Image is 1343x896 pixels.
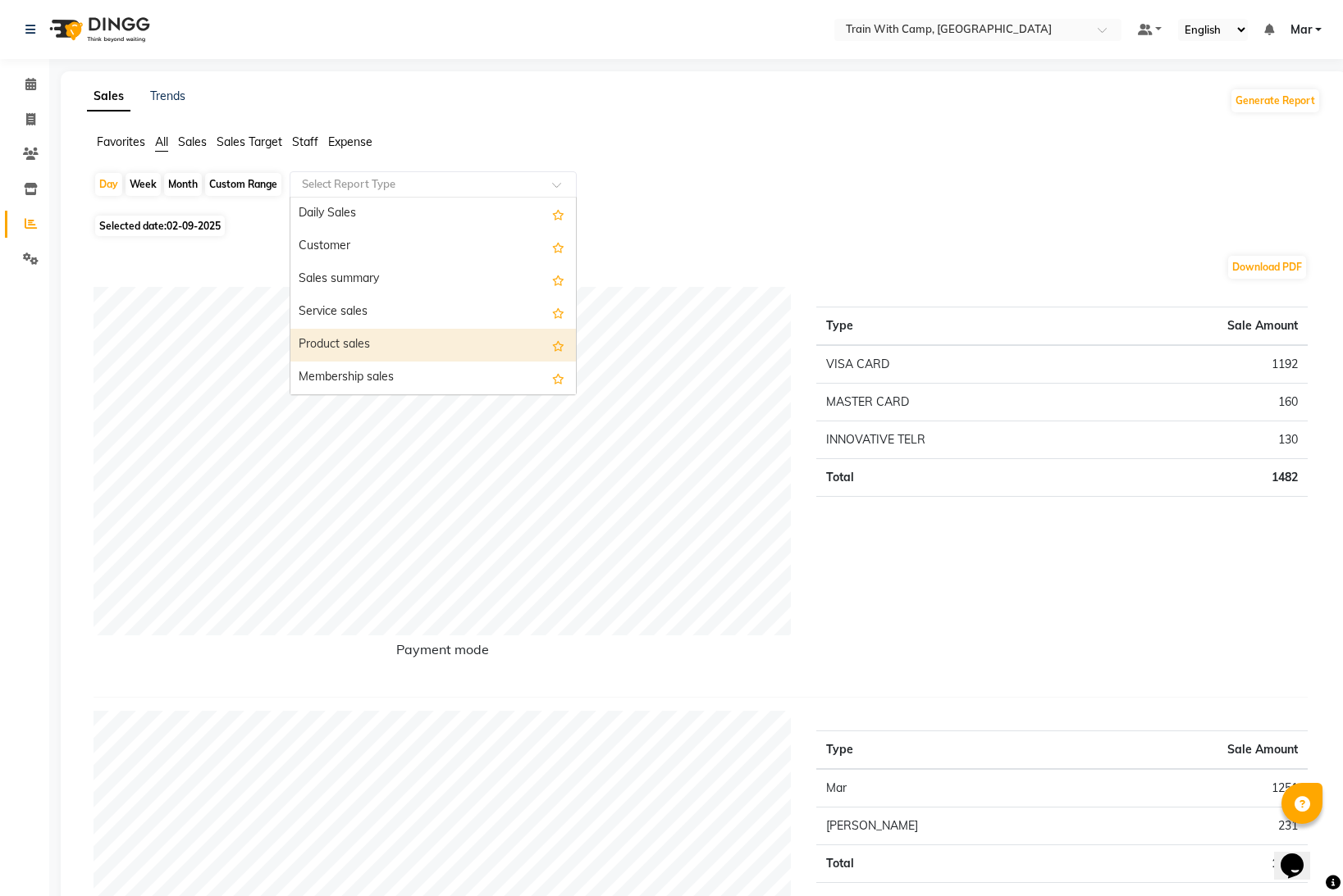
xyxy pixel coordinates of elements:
span: Favorites [97,134,145,149]
td: 160 [1096,384,1308,421]
span: Selected date: [95,216,225,236]
div: Day [95,173,122,196]
a: Trends [150,89,185,103]
td: INNOVATIVE TELR [816,421,1096,459]
div: Week [126,173,161,196]
div: Daily Sales [290,198,576,230]
td: MASTER CARD [816,384,1096,421]
div: Membership sales [290,362,576,394]
span: Sales Target [217,134,282,149]
td: [PERSON_NAME] [816,807,1088,845]
td: Mar [816,769,1088,807]
button: Download PDF [1228,256,1306,279]
th: Type [816,307,1096,346]
div: Service sales [290,296,576,329]
span: Add this report to Favorites List [552,204,564,224]
td: VISA CARD [816,345,1096,384]
span: 02-09-2025 [167,220,221,232]
div: Customer [290,230,576,263]
span: Staff [292,134,318,149]
span: Add this report to Favorites List [552,335,564,355]
span: Mar [1290,21,1312,39]
button: Generate Report [1231,89,1319,112]
a: Sales [87,82,130,111]
span: Add this report to Favorites List [552,237,564,257]
th: Type [816,731,1088,770]
span: All [155,134,168,149]
span: Expense [328,134,372,149]
div: Product sales [290,329,576,362]
td: 1482 [1096,459,1308,497]
td: 1192 [1096,345,1308,384]
td: 1251 [1088,769,1308,807]
td: 1482 [1088,845,1308,883]
ng-dropdown-panel: Options list [290,197,577,395]
td: Total [816,459,1096,497]
span: Add this report to Favorites List [552,368,564,388]
th: Sale Amount [1088,731,1308,770]
div: Custom Range [205,173,281,196]
div: Month [164,173,202,196]
img: logo [42,7,154,52]
td: 130 [1096,421,1308,459]
iframe: chat widget [1274,830,1327,880]
td: Total [816,845,1088,883]
th: Sale Amount [1096,307,1308,346]
span: Sales [178,134,207,149]
div: Sales summary [290,263,576,296]
span: Add this report to Favorites List [552,270,564,289]
td: 231 [1088,807,1308,845]
span: Add this report to Favorites List [552,302,564,322]
h6: Payment mode [94,642,792,664]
